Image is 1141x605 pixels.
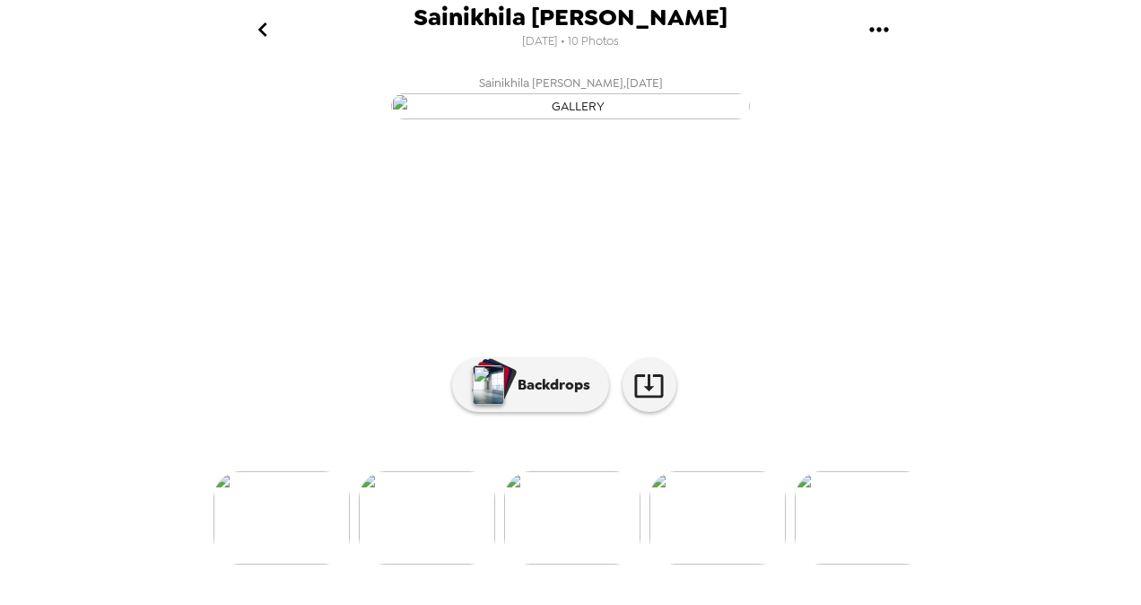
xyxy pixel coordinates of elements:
[359,471,495,565] img: gallery
[452,358,609,412] button: Backdrops
[212,67,929,125] button: Sainikhila [PERSON_NAME],[DATE]
[504,471,640,565] img: gallery
[795,471,931,565] img: gallery
[391,93,750,119] img: gallery
[414,5,727,30] span: Sainikhila [PERSON_NAME]
[649,471,786,565] img: gallery
[522,30,619,54] span: [DATE] • 10 Photos
[479,73,663,93] span: Sainikhila [PERSON_NAME] , [DATE]
[213,471,350,565] img: gallery
[509,374,590,396] p: Backdrops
